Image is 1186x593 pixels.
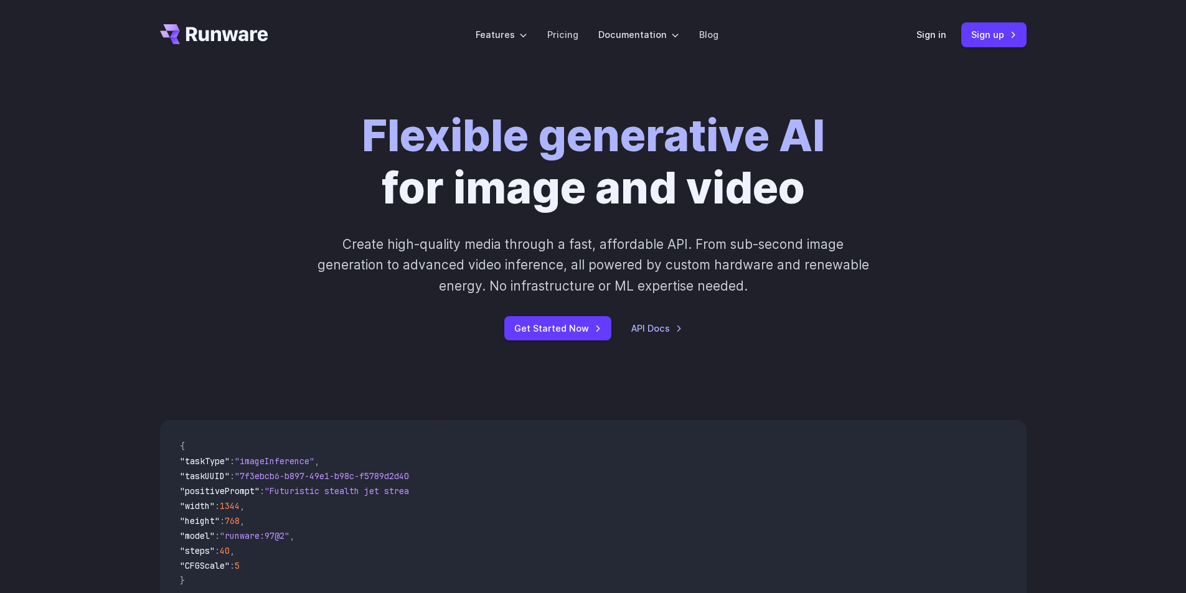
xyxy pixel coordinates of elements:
[225,515,240,526] span: 768
[180,530,215,541] span: "model"
[180,441,185,452] span: {
[180,560,230,571] span: "CFGScale"
[215,530,220,541] span: :
[289,530,294,541] span: ,
[260,485,265,497] span: :
[314,455,319,467] span: ,
[598,27,679,42] label: Documentation
[240,500,245,511] span: ,
[180,470,230,482] span: "taskUUID"
[235,455,314,467] span: "imageInference"
[476,27,527,42] label: Features
[265,485,718,497] span: "Futuristic stealth jet streaking through a neon-lit cityscape with glowing purple exhaust"
[547,27,578,42] a: Pricing
[180,545,215,556] span: "steps"
[180,575,185,586] span: }
[230,560,235,571] span: :
[180,500,215,511] span: "width"
[961,22,1027,47] a: Sign up
[180,515,220,526] span: "height"
[180,455,230,467] span: "taskType"
[240,515,245,526] span: ,
[215,500,220,511] span: :
[316,234,870,296] p: Create high-quality media through a fast, affordable API. From sub-second image generation to adv...
[230,545,235,556] span: ,
[235,560,240,571] span: 5
[230,455,235,467] span: :
[699,27,718,42] a: Blog
[631,321,682,335] a: API Docs
[362,109,825,162] strong: Flexible generative AI
[215,545,220,556] span: :
[160,24,268,44] a: Go to /
[230,470,235,482] span: :
[220,530,289,541] span: "runware:97@2"
[220,545,230,556] span: 40
[362,110,825,214] h1: for image and video
[220,515,225,526] span: :
[504,316,611,340] a: Get Started Now
[235,470,424,482] span: "7f3ebcb6-b897-49e1-b98c-f5789d2d40d7"
[220,500,240,511] span: 1344
[180,485,260,497] span: "positivePrompt"
[916,27,946,42] a: Sign in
